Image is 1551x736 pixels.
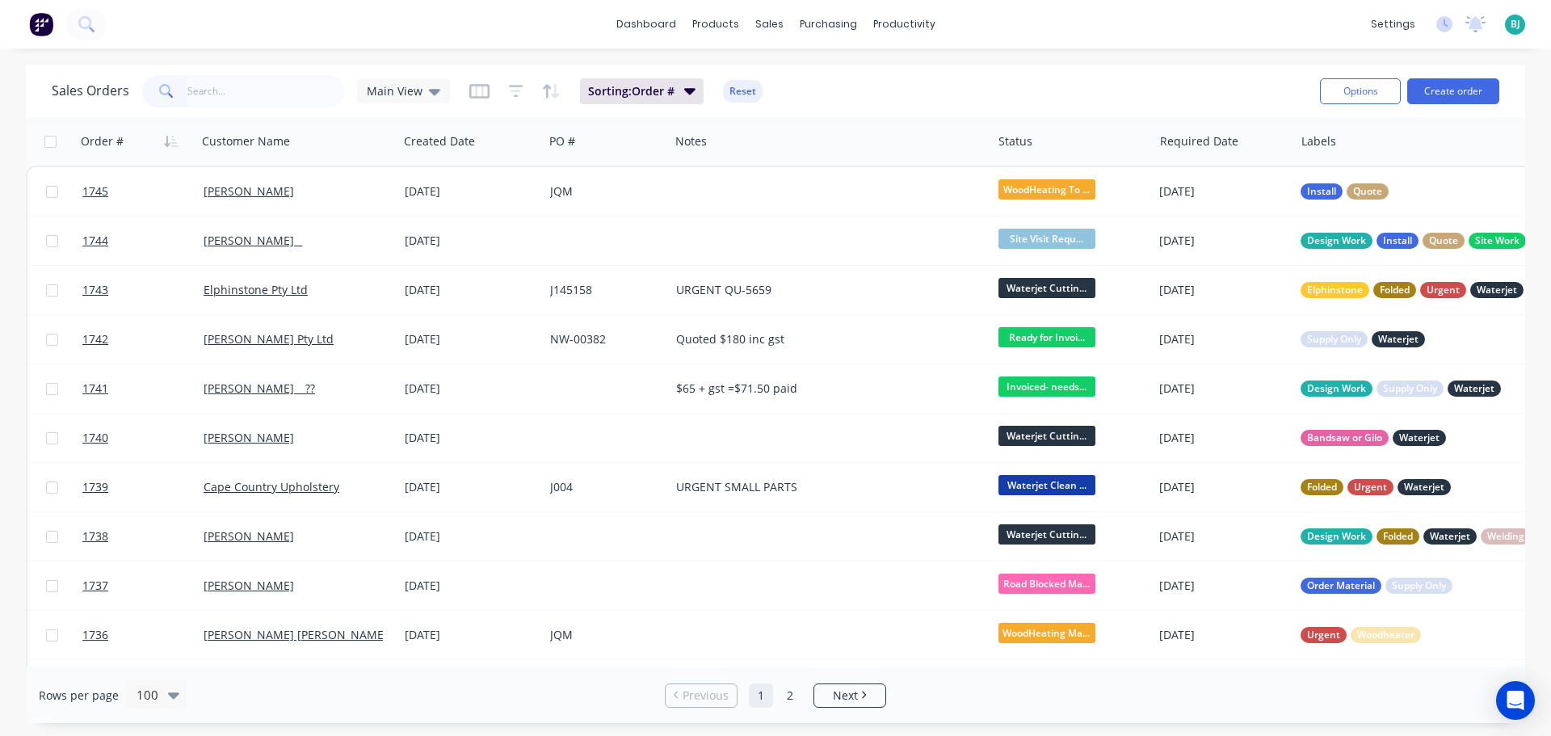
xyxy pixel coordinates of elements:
div: [DATE] [405,430,537,446]
span: Invoiced- needs... [998,376,1095,397]
span: Design Work [1307,528,1366,545]
span: Urgent [1307,627,1340,643]
div: J004 [550,479,658,495]
a: Cape Country Upholstery [204,479,339,494]
div: Open Intercom Messenger [1496,681,1535,720]
a: Elphinstone Pty Ltd [204,282,308,297]
span: Site Work [1475,233,1519,249]
div: [DATE] [405,331,537,347]
span: Waterjet [1477,282,1517,298]
span: Woodheater [1357,627,1414,643]
span: Folded [1307,479,1337,495]
span: Main View [367,82,422,99]
span: Waterjet Cuttin... [998,524,1095,545]
div: [DATE] [1159,627,1288,643]
button: Bandsaw or GiloWaterjet [1301,430,1446,446]
span: BJ [1511,17,1520,32]
span: Sorting: Order # [588,83,675,99]
div: purchasing [792,12,865,36]
a: Page 1 is your current page [749,683,773,708]
span: Waterjet [1399,430,1440,446]
div: $65 + gst =$71.50 paid [676,381,970,397]
button: ElphinstoneFoldedUrgentWaterjet [1301,282,1524,298]
span: Quote [1429,233,1458,249]
button: Design WorkFoldedWaterjetWelding [1301,528,1531,545]
div: Created Date [404,133,475,149]
button: Reset [723,80,763,103]
button: UrgentWoodheater [1301,627,1421,643]
a: [PERSON_NAME] [PERSON_NAME] [204,627,388,642]
span: Elphinstone [1307,282,1363,298]
div: J145158 [550,282,658,298]
a: 1738 [82,512,204,561]
span: Install [1307,183,1336,200]
div: Customer Name [202,133,290,149]
button: Design WorkSupply OnlyWaterjet [1301,381,1501,397]
span: Ready for Invoi... [998,327,1095,347]
span: Welding [1487,528,1524,545]
span: 1738 [82,528,108,545]
span: 1743 [82,282,108,298]
span: Quote [1353,183,1382,200]
ul: Pagination [658,683,893,708]
span: Supply Only [1392,578,1446,594]
span: 1744 [82,233,108,249]
div: [DATE] [1159,430,1288,446]
div: [DATE] [405,528,537,545]
div: [DATE] [405,578,537,594]
div: Notes [675,133,707,149]
div: Required Date [1160,133,1238,149]
span: 1736 [82,627,108,643]
a: [PERSON_NAME] [204,183,294,199]
a: 1741 [82,364,204,413]
div: Labels [1301,133,1336,149]
a: [PERSON_NAME] _ ?? [204,381,315,396]
span: Install [1383,233,1412,249]
span: Waterjet [1430,528,1470,545]
span: Waterjet [1454,381,1494,397]
div: [DATE] [1159,282,1288,298]
span: Supply Only [1307,331,1361,347]
div: [DATE] [405,627,537,643]
span: Previous [683,688,729,704]
span: WoodHeating Mar... [998,623,1095,643]
span: Waterjet Clean ... [998,475,1095,495]
div: [DATE] [1159,578,1288,594]
span: Next [833,688,858,704]
div: sales [747,12,792,36]
div: productivity [865,12,944,36]
div: [DATE] [405,381,537,397]
div: [DATE] [1159,528,1288,545]
span: Urgent [1354,479,1387,495]
div: [DATE] [1159,381,1288,397]
div: JQM [550,183,658,200]
a: [PERSON_NAME] Pty Ltd [204,331,334,347]
span: Design Work [1307,381,1366,397]
div: URGENT QU-5659 [676,282,970,298]
span: Road Blocked Ma... [998,574,1095,594]
span: Site Visit Requ... [998,229,1095,249]
button: Supply OnlyWaterjet [1301,331,1425,347]
div: [DATE] [405,282,537,298]
div: [DATE] [405,233,537,249]
a: 1735 [82,660,204,709]
div: PO # [549,133,575,149]
div: URGENT SMALL PARTS [676,479,970,495]
span: Waterjet Cuttin... [998,426,1095,446]
div: Order # [81,133,124,149]
a: 1736 [82,611,204,659]
img: Factory [29,12,53,36]
h1: Sales Orders [52,83,129,99]
button: Options [1320,78,1401,104]
span: 1740 [82,430,108,446]
span: Order Material [1307,578,1375,594]
span: Waterjet [1378,331,1419,347]
span: WoodHeating To ... [998,179,1095,200]
span: 1739 [82,479,108,495]
button: Sorting:Order # [580,78,704,104]
span: Supply Only [1383,381,1437,397]
button: Order MaterialSupply Only [1301,578,1452,594]
button: Create order [1407,78,1499,104]
span: Waterjet Cuttin... [998,278,1095,298]
a: 1737 [82,561,204,610]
